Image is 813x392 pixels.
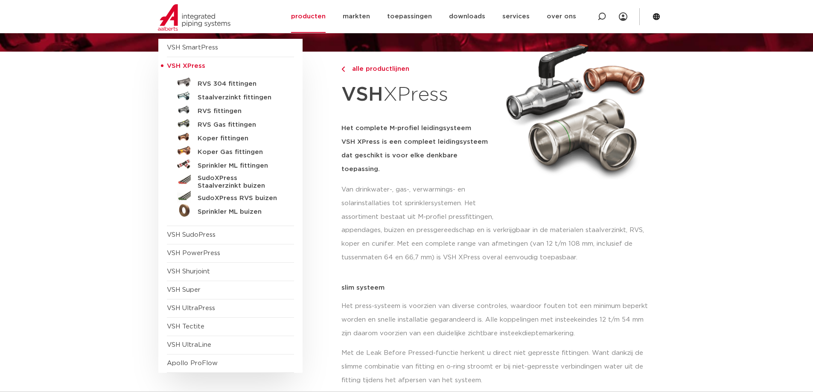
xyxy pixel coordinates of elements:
a: Apollo ProFlow [167,360,218,366]
a: Staalverzinkt fittingen [167,89,294,103]
h5: Staalverzinkt fittingen [198,94,282,102]
a: Koper fittingen [167,130,294,144]
h5: SudoXPress RVS buizen [198,195,282,202]
a: VSH UltraPress [167,305,215,311]
a: VSH PowerPress [167,250,220,256]
a: SudoXPress RVS buizen [167,190,294,203]
a: VSH Shurjoint [167,268,210,275]
h5: Het complete M-profiel leidingsysteem VSH XPress is een compleet leidingsysteem dat geschikt is v... [341,122,496,176]
h5: Sprinkler ML fittingen [198,162,282,170]
a: VSH Tectite [167,323,204,330]
h5: RVS fittingen [198,107,282,115]
h1: XPress [341,78,496,111]
h5: Koper Gas fittingen [198,148,282,156]
p: Met de Leak Before Pressed-functie herkent u direct niet gepresste fittingen. Want dankzij de sli... [341,346,655,387]
a: VSH SmartPress [167,44,218,51]
a: VSH Super [167,287,201,293]
a: RVS fittingen [167,103,294,116]
p: Van drinkwater-, gas-, verwarmings- en solarinstallaties tot sprinklersystemen. Het assortiment b... [341,183,496,224]
a: RVS Gas fittingen [167,116,294,130]
p: slim systeem [341,285,655,291]
span: VSH XPress [167,63,205,69]
a: alle productlijnen [341,64,496,74]
h5: Koper fittingen [198,135,282,142]
h5: RVS Gas fittingen [198,121,282,129]
a: VSH UltraLine [167,342,211,348]
span: alle productlijnen [347,66,409,72]
h5: Sprinkler ML buizen [198,208,282,216]
p: Het press-systeem is voorzien van diverse controles, waardoor fouten tot een minimum beperkt word... [341,299,655,340]
a: Koper Gas fittingen [167,144,294,157]
a: SudoXPress Staalverzinkt buizen [167,171,294,190]
h5: SudoXPress Staalverzinkt buizen [198,174,282,190]
strong: VSH [341,85,383,105]
a: RVS 304 fittingen [167,75,294,89]
a: Sprinkler ML buizen [167,203,294,217]
a: Sprinkler ML fittingen [167,157,294,171]
p: appendages, buizen en pressgereedschap en is verkrijgbaar in de materialen staalverzinkt, RVS, ko... [341,224,655,264]
h5: RVS 304 fittingen [198,80,282,88]
a: VSH SudoPress [167,232,216,238]
img: chevron-right.svg [341,67,345,72]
